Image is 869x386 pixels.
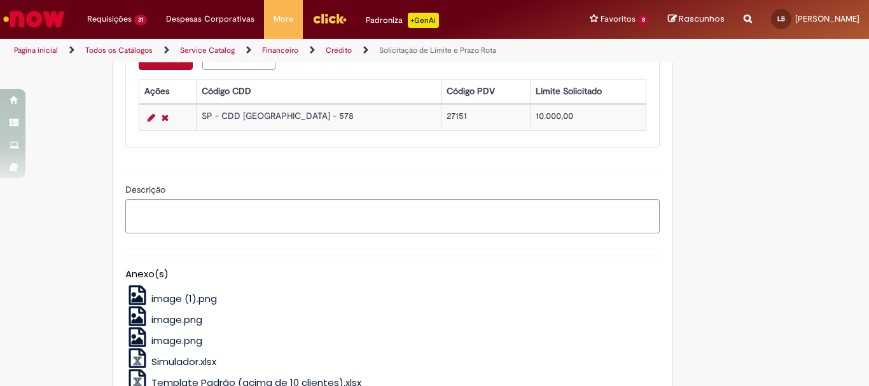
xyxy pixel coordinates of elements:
ul: Trilhas de página [10,39,570,62]
a: Rascunhos [668,13,725,25]
span: LB [777,15,785,23]
a: Remover linha 1 [158,110,172,125]
a: Todos os Catálogos [85,45,153,55]
td: 10.000,00 [531,104,646,130]
span: 31 [134,15,147,25]
span: Simulador.xlsx [151,355,216,368]
span: image (1).png [151,292,217,305]
img: click_logo_yellow_360x200.png [312,9,347,28]
a: Solicitação de Limite e Prazo Rota [379,45,496,55]
a: Página inicial [14,45,58,55]
th: Código PDV [441,79,531,103]
span: Favoritos [601,13,636,25]
span: 8 [638,15,649,25]
a: Financeiro [262,45,298,55]
span: More [274,13,293,25]
a: Crédito [326,45,352,55]
span: image.png [151,313,202,326]
td: 27151 [441,104,531,130]
p: +GenAi [408,13,439,28]
a: image.png [125,313,203,326]
a: Simulador.xlsx [125,355,217,368]
th: Código CDD [197,79,441,103]
span: image.png [151,334,202,347]
a: Editar Linha 1 [144,110,158,125]
span: Descrição [125,184,168,195]
h5: Anexo(s) [125,269,660,280]
a: image (1).png [125,292,218,305]
span: [PERSON_NAME] [795,13,859,24]
th: Ações [139,79,196,103]
a: image.png [125,334,203,347]
span: Despesas Corporativas [166,13,254,25]
th: Limite Solicitado [531,79,646,103]
div: Padroniza [366,13,439,28]
textarea: Descrição [125,199,660,233]
img: ServiceNow [1,6,67,32]
span: Requisições [87,13,132,25]
td: SP - CDD [GEOGRAPHIC_DATA] - 578 [197,104,441,130]
span: Rascunhos [679,13,725,25]
a: Service Catalog [180,45,235,55]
